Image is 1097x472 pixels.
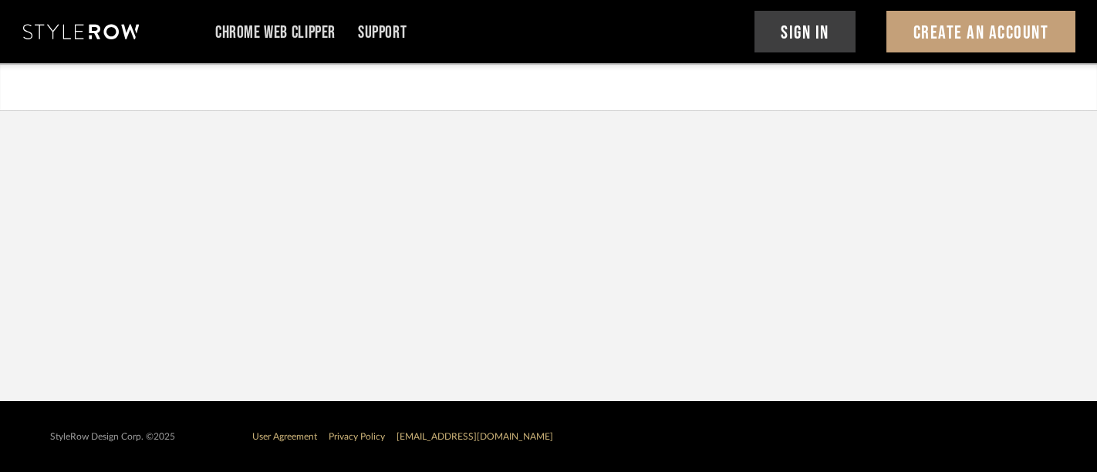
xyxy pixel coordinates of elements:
[754,11,856,52] button: Sign In
[358,26,407,39] a: Support
[397,432,553,441] a: [EMAIL_ADDRESS][DOMAIN_NAME]
[215,26,336,39] a: Chrome Web Clipper
[50,431,175,443] div: StyleRow Design Corp. ©2025
[252,432,317,441] a: User Agreement
[886,11,1075,52] button: Create An Account
[329,432,385,441] a: Privacy Policy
